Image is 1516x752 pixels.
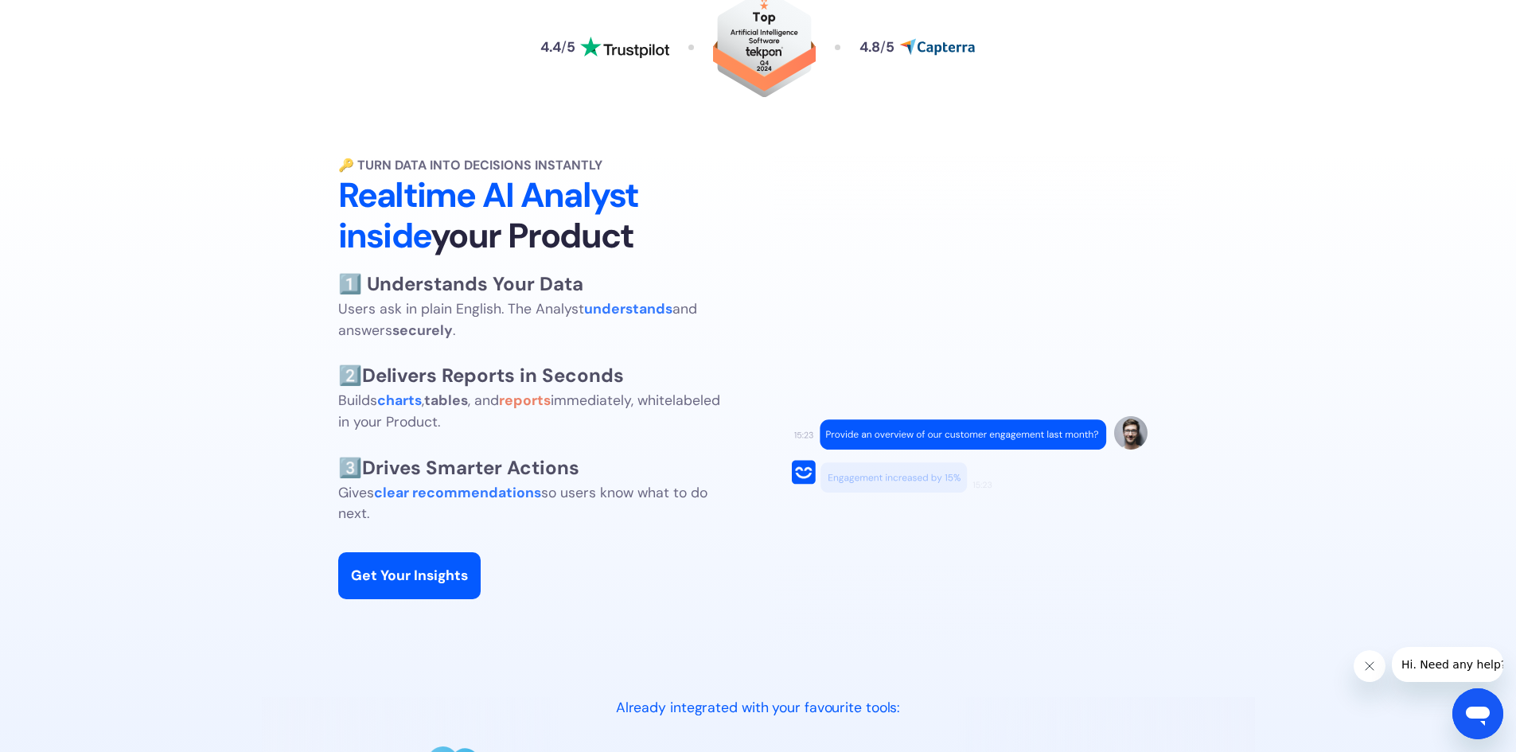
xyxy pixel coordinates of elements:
[540,37,669,59] a: Read reviews about HappyLoop on Trustpilot
[10,11,115,24] span: Hi. Need any help?
[424,392,468,409] strong: tables
[392,321,453,339] strong: securely
[338,271,583,296] strong: 1️⃣ Understands Your Data
[1354,650,1385,682] iframe: Fermer le message
[859,41,894,55] div: 4.8 5
[540,41,575,55] div: 4.4 5
[338,157,602,173] strong: 🔑 Turn Data into Decisions Instantly
[1452,688,1503,739] iframe: Bouton de lancement de la fenêtre de messagerie
[338,300,697,338] span: Users ask in plain English. The Analyst and answers .
[859,38,976,56] a: Read reviews about HappyLoop on Capterra
[431,213,633,258] span: your Product
[1392,647,1503,682] iframe: Message de la compagnie
[338,175,742,258] h2: Realtime AI Analyst inside
[362,455,579,480] strong: Drives Smarter Actions
[561,38,567,56] span: /
[338,455,579,480] span: 3️⃣
[338,270,720,524] p: Builds , , and immediately, whitelabeled in your Product. Gives so users know what to do next.
[584,300,672,318] strong: understands
[338,552,481,598] a: Get Your Insights
[374,484,541,501] strong: clear recommendations
[351,565,468,586] div: Get Your Insights
[338,363,624,388] span: 2️⃣
[499,392,551,409] strong: reports
[880,38,886,56] span: /
[262,697,1255,718] div: Already integrated with your favourite tools:
[377,392,422,409] strong: charts
[362,363,624,388] strong: Delivers Reports in Seconds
